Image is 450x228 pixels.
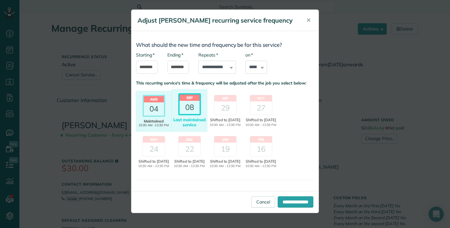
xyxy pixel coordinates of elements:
[179,143,201,156] div: 22
[137,159,171,164] span: Shifted to [DATE]
[250,95,272,101] header: Oct
[137,123,171,127] span: 10:30 AM -12:30 PM
[144,96,164,102] header: Aug
[138,16,297,25] h5: Adjust [PERSON_NAME] recurring service frequency
[214,95,236,101] header: Sep
[179,136,201,143] header: Dec
[208,117,242,123] span: Shifted to [DATE]
[245,52,253,58] label: on
[208,164,242,169] span: 10:30 AM - 12:30 PM
[244,117,278,123] span: Shifted to [DATE]
[143,136,165,143] header: Nov
[136,80,314,86] p: This recurring service's time & frequency will be adjusted after the job you select below:
[250,136,272,143] header: Feb
[198,52,218,58] label: Repeats
[214,143,236,156] div: 19
[208,123,242,128] span: 10:30 AM - 12:30 PM
[144,102,164,116] div: 04
[250,101,272,115] div: 27
[214,101,236,115] div: 29
[251,196,275,208] a: Cancel
[306,17,311,24] span: ✕
[172,159,207,164] span: Shifted to [DATE]
[167,52,183,58] label: Ending
[143,143,165,156] div: 24
[180,101,200,114] div: 08
[244,123,278,128] span: 10:30 AM - 12:30 PM
[136,42,314,48] h3: What should the new time and frequency be for this service?
[172,117,207,127] div: Last maintained service
[180,95,200,101] header: Sep
[214,136,236,143] header: Jan
[244,159,278,164] span: Shifted to [DATE]
[137,164,171,169] span: 10:30 AM - 12:30 PM
[208,159,242,164] span: Shifted to [DATE]
[244,164,278,169] span: 10:30 AM - 12:30 PM
[250,143,272,156] div: 16
[172,164,207,169] span: 10:30 AM - 12:30 PM
[137,119,171,123] span: Maintained
[136,52,154,58] label: Starting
